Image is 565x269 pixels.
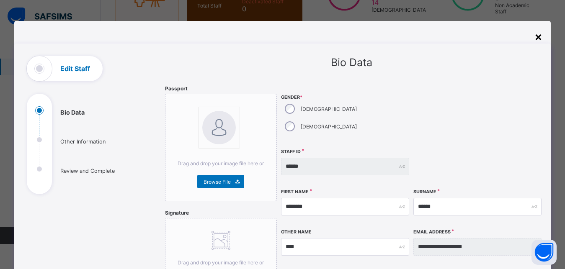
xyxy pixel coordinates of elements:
button: Open asap [531,240,557,265]
label: [DEMOGRAPHIC_DATA] [301,123,357,130]
span: Signature [165,210,189,216]
span: Passport [165,85,188,92]
label: [DEMOGRAPHIC_DATA] [301,106,357,112]
label: Email Address [413,229,451,235]
h1: Edit Staff [60,65,90,72]
label: Staff ID [281,149,301,154]
label: Other Name [281,229,312,235]
div: × [534,29,542,44]
div: bannerImageDrag and drop your image file here orBrowse File [165,94,277,201]
span: Browse File [204,179,231,185]
label: Surname [413,189,436,195]
span: Drag and drop your image file here or [178,160,264,167]
span: Gender [281,95,409,100]
span: Drag and drop your image file here or [178,259,264,266]
span: Bio Data [331,56,372,69]
img: bannerImage [202,111,236,144]
label: First Name [281,189,309,195]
